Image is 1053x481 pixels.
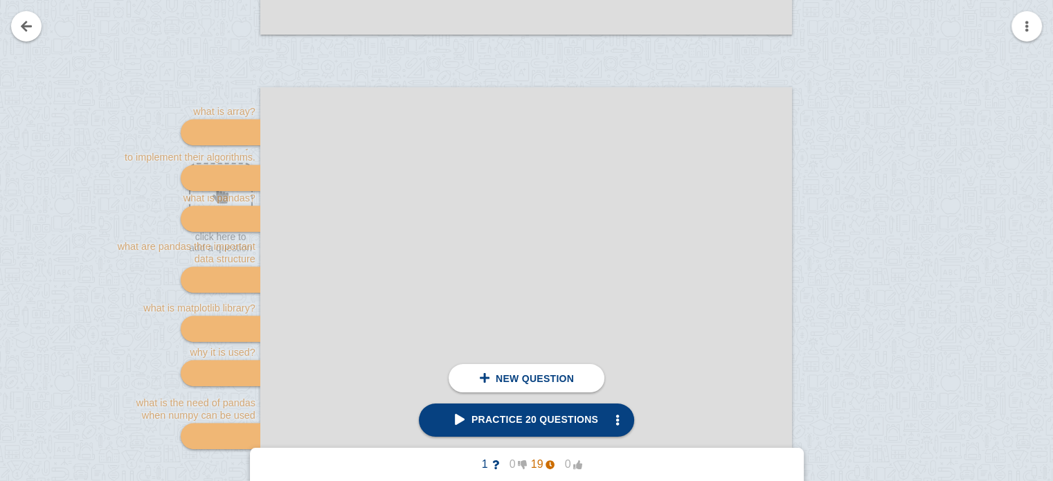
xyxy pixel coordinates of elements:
span: 0 [555,458,582,471]
span: 0 [499,458,527,471]
button: 10190 [460,453,593,475]
span: 19 [527,458,555,471]
span: 1 [471,458,499,471]
a: Practice 20 questions [419,403,634,437]
span: New question [496,373,574,384]
a: Go back to your notes [11,11,42,42]
span: Practice 20 questions [455,414,598,425]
